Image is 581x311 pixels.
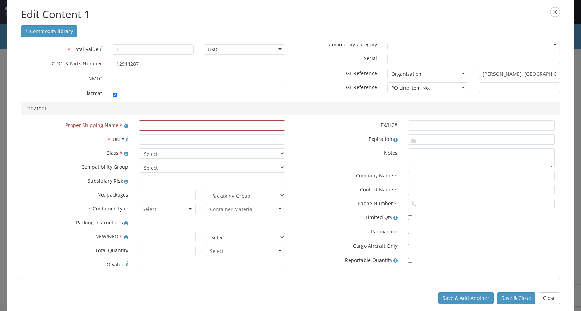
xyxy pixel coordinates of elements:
label: Limited Qty [290,213,403,221]
span: NMFC [88,75,102,82]
span: GL Reference [346,84,377,90]
button: Save & Add Another [438,292,494,304]
label: Company Name [290,171,403,180]
button: Save & Close [497,292,535,304]
input: Select [142,206,157,213]
label: Phone Number [290,199,403,208]
label: Expiration [290,134,403,143]
span: Total Value [73,46,98,53]
button: Close [539,292,560,304]
label: Class [21,148,133,158]
span: UN # [113,136,124,143]
div: Organization [391,71,422,78]
span: Commodity Category [329,41,377,48]
button: Commodity library [21,25,77,37]
span: Hazmat [84,90,102,96]
input: Select [210,248,225,255]
span: Q value [107,261,124,268]
span: GDOTS Parts Number [52,60,102,67]
span: Serial [364,55,377,62]
label: Subsidiary Risk [21,176,133,184]
h2: Edit Content 1 [21,7,560,22]
label: Contact Name [290,185,403,194]
label: Cargo Aircraft Only [290,241,403,249]
label: No. packages [21,190,133,198]
label: Reportable Quantity [290,255,403,264]
label: Proper Shipping Name [21,120,133,130]
a: Hazmat [26,104,47,112]
div: PO Line Item No. [391,85,430,91]
label: EX/HC# [290,120,403,129]
span: GL Reference [346,70,377,77]
label: NEW/NEQ [21,232,133,241]
label: Radioactive [290,227,403,235]
input: Container Material [210,206,254,213]
label: Compatibility Group [21,162,133,170]
span: Container Type [93,206,128,212]
div: USD [208,46,218,53]
label: Packing Instructions [21,218,133,226]
label: Notes [290,148,403,157]
span: Total Quantity [95,247,128,254]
